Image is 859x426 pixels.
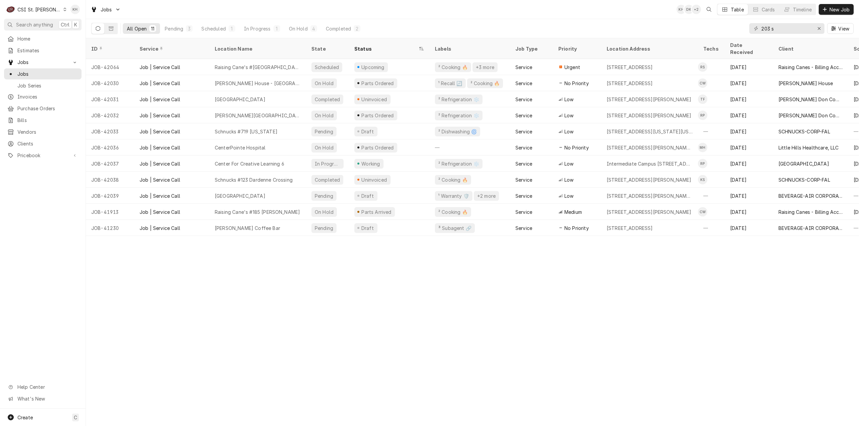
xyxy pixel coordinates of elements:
div: Job | Service Call [140,225,180,232]
div: Job | Service Call [140,64,180,71]
div: Chuck Wamboldt's Avatar [698,78,707,88]
div: Raising Canes - Billing Account [778,64,843,71]
div: In Progress [314,160,341,167]
div: Job | Service Call [140,112,180,119]
div: Location Address [607,45,691,52]
div: CenterPointe Hospital [215,144,265,151]
div: CW [698,78,707,88]
span: Medium [564,208,582,216]
div: Drew Koonce's Avatar [684,5,694,14]
div: Job | Service Call [140,176,180,183]
span: Bills [17,117,78,124]
div: SCHNUCKS-CORP-FAL [778,176,830,183]
div: Pending [314,128,334,135]
button: View [827,23,854,34]
div: TF [698,95,707,104]
div: [DATE] [725,91,773,107]
div: Parts Arrived [361,208,392,216]
div: Service [515,144,532,151]
span: Jobs [17,59,68,66]
div: Kyle Smith's Avatar [698,175,707,184]
div: 3 [187,25,191,32]
div: Kelsey Hetlage's Avatar [70,5,80,14]
span: Home [17,35,78,42]
div: +3 more [475,64,495,71]
div: RS [698,62,707,72]
div: Intermediate Campus [STREET_ADDRESS] [607,160,693,167]
div: — [429,139,510,156]
span: Low [564,192,573,199]
div: [DATE] [725,107,773,123]
input: Keyword search [761,23,812,34]
div: [PERSON_NAME] Don Company [778,112,843,119]
div: [DATE] [725,123,773,139]
div: JOB-42037 [86,156,134,172]
span: No Priority [564,225,589,232]
div: Service [515,64,532,71]
div: CSI St. Louis's Avatar [6,5,15,14]
div: [DATE] [725,172,773,188]
div: JOB-42064 [86,59,134,75]
div: — [698,220,725,236]
span: Low [564,160,573,167]
div: Ryan Potts's Avatar [698,111,707,120]
div: [PERSON_NAME][GEOGRAPHIC_DATA] [215,112,301,119]
div: [PERSON_NAME] Coffee Bar [215,225,280,232]
div: Service [140,45,203,52]
div: Ryan Smith's Avatar [698,62,707,72]
span: Help Center [17,383,78,390]
div: ² Cooking 🔥 [438,208,468,216]
div: Schnucks #719 [US_STATE] [215,128,277,135]
div: Raising Canes - Billing Account [778,208,843,216]
div: Labels [435,45,505,52]
div: Job | Service Call [140,96,180,103]
div: [DATE] [725,204,773,220]
span: Jobs [101,6,112,13]
div: Service [515,208,532,216]
a: Purchase Orders [4,103,82,114]
div: Chuck Wamboldt's Avatar [698,207,707,217]
div: Job Type [515,45,548,52]
span: Job Series [17,82,78,89]
span: Create [17,415,33,420]
a: Home [4,33,82,44]
div: [STREET_ADDRESS][PERSON_NAME] [607,112,692,119]
div: — [698,188,725,204]
div: Completed [326,25,351,32]
div: Service [515,112,532,119]
a: Jobs [4,68,82,79]
div: ² Refrigeration ❄️ [438,96,480,103]
div: Pending [314,192,334,199]
div: [PERSON_NAME] House - [GEOGRAPHIC_DATA] [215,80,301,87]
div: Techs [703,45,719,52]
div: Schnucks #123 Dardenne Crossing [215,176,293,183]
div: ² Refrigeration ❄️ [438,112,480,119]
div: Status [354,45,417,52]
span: Jobs [17,70,78,77]
div: On Hold [314,208,334,216]
div: Scheduled [314,64,340,71]
div: RP [698,111,707,120]
div: ² Cooking 🔥 [470,80,501,87]
div: [DATE] [725,59,773,75]
div: Parts Ordered [361,80,395,87]
div: [STREET_ADDRESS][PERSON_NAME] [607,208,692,216]
div: Job | Service Call [140,192,180,199]
div: Service [515,160,532,167]
div: Scheduled [201,25,225,32]
div: Thomas Fonte's Avatar [698,95,707,104]
div: Service [515,176,532,183]
div: JOB-42032 [86,107,134,123]
div: RP [698,159,707,168]
div: Service [515,128,532,135]
a: Invoices [4,91,82,102]
div: [STREET_ADDRESS] [607,80,653,87]
div: Job | Service Call [140,144,180,151]
div: JOB-42031 [86,91,134,107]
div: Kelsey Hetlage's Avatar [676,5,686,14]
div: ² Refrigeration ❄️ [438,160,480,167]
div: [STREET_ADDRESS][PERSON_NAME][PERSON_NAME] [607,192,693,199]
div: CSI St. [PERSON_NAME] [17,6,61,13]
div: Pending [165,25,183,32]
a: Go to What's New [4,393,82,404]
